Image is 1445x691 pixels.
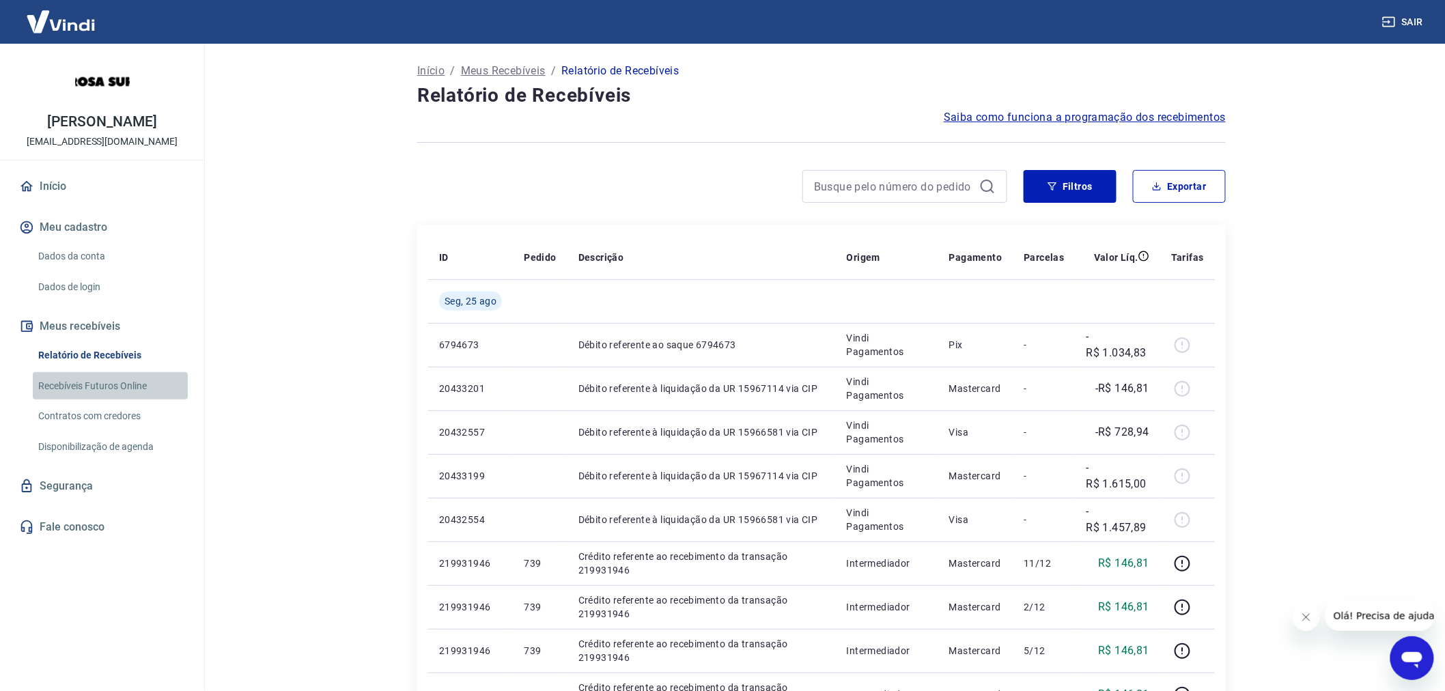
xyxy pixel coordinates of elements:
p: Mastercard [949,644,1002,658]
p: Pedido [524,251,556,264]
img: Vindi [16,1,105,42]
a: Recebíveis Futuros Online [33,372,188,400]
button: Sair [1379,10,1429,35]
p: Vindi Pagamentos [847,375,927,402]
p: 20433199 [439,469,502,483]
p: 20432557 [439,425,502,439]
p: -R$ 1.034,83 [1086,328,1149,361]
p: Descrição [578,251,624,264]
p: / [551,63,556,79]
p: Intermediador [847,644,927,658]
span: Olá! Precisa de ajuda? [8,10,115,20]
p: Débito referente ao saque 6794673 [578,338,825,352]
a: Disponibilização de agenda [33,433,188,461]
p: Tarifas [1171,251,1204,264]
a: Contratos com credores [33,402,188,430]
p: R$ 146,81 [1099,643,1150,659]
p: Débito referente à liquidação da UR 15966581 via CIP [578,513,825,526]
input: Busque pelo número do pedido [814,176,974,197]
p: Mastercard [949,469,1002,483]
p: Valor Líq. [1094,251,1138,264]
p: Vindi Pagamentos [847,462,927,490]
p: Vindi Pagamentos [847,419,927,446]
p: Mastercard [949,556,1002,570]
p: Parcelas [1024,251,1065,264]
p: -R$ 146,81 [1095,380,1149,397]
p: -R$ 1.457,89 [1086,503,1149,536]
a: Relatório de Recebíveis [33,341,188,369]
p: Débito referente à liquidação da UR 15967114 via CIP [578,469,825,483]
p: Vindi Pagamentos [847,506,927,533]
p: 739 [524,556,556,570]
p: 6794673 [439,338,502,352]
p: -R$ 728,94 [1095,424,1149,440]
a: Início [16,171,188,201]
button: Exportar [1133,170,1226,203]
p: - [1024,513,1065,526]
p: - [1024,425,1065,439]
p: 739 [524,644,556,658]
a: Início [417,63,445,79]
p: 20433201 [439,382,502,395]
button: Meu cadastro [16,212,188,242]
p: Crédito referente ao recebimento da transação 219931946 [578,593,825,621]
a: Meus Recebíveis [461,63,546,79]
p: -R$ 1.615,00 [1086,460,1149,492]
p: 5/12 [1024,644,1065,658]
a: Segurança [16,471,188,501]
a: Fale conosco [16,512,188,542]
a: Saiba como funciona a programação dos recebimentos [944,109,1226,126]
a: Dados da conta [33,242,188,270]
p: Pix [949,338,1002,352]
button: Filtros [1024,170,1117,203]
h4: Relatório de Recebíveis [417,82,1226,109]
p: Vindi Pagamentos [847,331,927,358]
p: Visa [949,513,1002,526]
p: R$ 146,81 [1099,555,1150,572]
p: Crédito referente ao recebimento da transação 219931946 [578,550,825,577]
p: Débito referente à liquidação da UR 15967114 via CIP [578,382,825,395]
iframe: Fechar mensagem [1293,604,1320,631]
p: / [450,63,455,79]
p: 2/12 [1024,600,1065,614]
iframe: Mensagem da empresa [1325,601,1434,631]
p: 219931946 [439,644,502,658]
p: Pagamento [949,251,1002,264]
img: 16e1a5e7-b5b5-495a-85e7-9a59aa5c8c71.jpeg [75,55,130,109]
p: 20432554 [439,513,502,526]
p: [EMAIL_ADDRESS][DOMAIN_NAME] [27,135,178,149]
p: Relatório de Recebíveis [561,63,679,79]
p: Débito referente à liquidação da UR 15966581 via CIP [578,425,825,439]
p: 739 [524,600,556,614]
p: 219931946 [439,600,502,614]
p: Origem [847,251,880,264]
p: - [1024,469,1065,483]
p: - [1024,382,1065,395]
span: Seg, 25 ago [445,294,496,308]
a: Dados de login [33,273,188,301]
p: 11/12 [1024,556,1065,570]
p: [PERSON_NAME] [47,115,156,129]
p: - [1024,338,1065,352]
p: Intermediador [847,556,927,570]
p: ID [439,251,449,264]
p: Mastercard [949,382,1002,395]
p: Crédito referente ao recebimento da transação 219931946 [578,637,825,664]
p: 219931946 [439,556,502,570]
button: Meus recebíveis [16,311,188,341]
p: Mastercard [949,600,1002,614]
p: Intermediador [847,600,927,614]
p: R$ 146,81 [1099,599,1150,615]
p: Visa [949,425,1002,439]
iframe: Botão para abrir a janela de mensagens [1390,636,1434,680]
